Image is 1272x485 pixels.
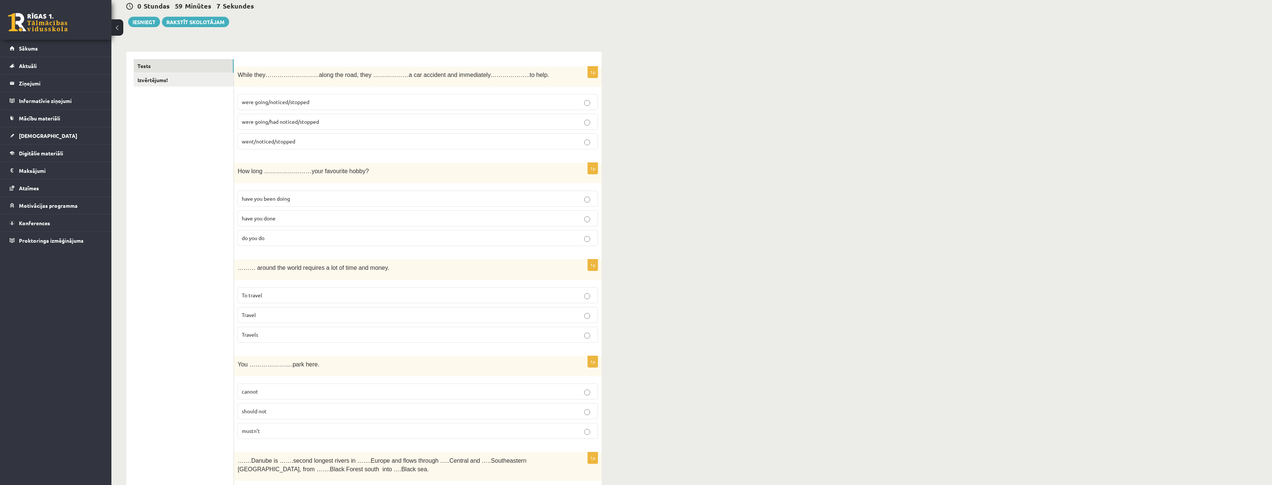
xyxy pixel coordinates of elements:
a: Izvērtējums! [134,73,234,87]
input: cannot [584,389,590,395]
input: Travels [584,333,590,339]
a: Mācību materiāli [10,110,102,127]
span: You ………………….park here. [238,361,319,368]
a: Tests [134,59,234,73]
span: Motivācijas programma [19,202,78,209]
span: 59 [175,1,182,10]
span: Sekundes [223,1,254,10]
a: Motivācijas programma [10,197,102,214]
span: have you done [242,215,276,222]
a: Proktoringa izmēģinājums [10,232,102,249]
legend: Maksājumi [19,162,102,179]
button: Iesniegt [128,17,160,27]
input: have you been doing [584,197,590,203]
span: Aktuāli [19,62,37,69]
input: were going/noticed/stopped [584,100,590,106]
span: [DEMOGRAPHIC_DATA] [19,132,77,139]
a: Ziņojumi [10,75,102,92]
span: should not [242,408,267,414]
input: went/noticed/stopped [584,139,590,145]
span: went/noticed/stopped [242,138,295,145]
span: Konferences [19,220,50,226]
a: Rakstīt skolotājam [162,17,229,27]
input: mustn’t [584,429,590,435]
a: Konferences [10,214,102,232]
input: have you done [584,216,590,222]
a: Digitālie materiāli [10,145,102,162]
a: Informatīvie ziņojumi [10,92,102,109]
span: cannot [242,388,258,395]
a: Sākums [10,40,102,57]
span: Mācību materiāli [19,115,60,122]
input: To travel [584,293,590,299]
span: ……… around the world requires a lot of time and money. [238,265,389,271]
input: do you do [584,236,590,242]
span: Minūtes [185,1,211,10]
legend: Informatīvie ziņojumi [19,92,102,109]
span: were going/had noticed/stopped [242,118,319,125]
p: 1p [588,452,598,464]
span: Proktoringa izmēģinājums [19,237,84,244]
span: Travel [242,311,256,318]
span: Sākums [19,45,38,52]
a: Maksājumi [10,162,102,179]
legend: Ziņojumi [19,75,102,92]
span: While they………………………along the road, they ………………a car accident and immediately………………..to help. [238,72,549,78]
span: were going/noticed/stopped [242,98,309,105]
a: Atzīmes [10,180,102,197]
span: Atzīmes [19,185,39,191]
a: Rīgas 1. Tālmācības vidusskola [8,13,68,32]
p: 1p [588,66,598,78]
input: were going/had noticed/stopped [584,120,590,126]
span: Travels [242,331,258,338]
span: How long ……………………your favourite hobby? [238,168,369,174]
span: To travel [242,292,262,298]
input: Travel [584,313,590,319]
span: Stundas [144,1,170,10]
span: mustn’t [242,427,260,434]
a: Aktuāli [10,57,102,74]
span: Digitālie materiāli [19,150,63,156]
p: 1p [588,162,598,174]
span: have you been doing [242,195,290,202]
p: 1p [588,356,598,368]
p: 1p [588,259,598,271]
input: should not [584,409,590,415]
a: [DEMOGRAPHIC_DATA] [10,127,102,144]
span: do you do [242,235,264,241]
span: 0 [137,1,141,10]
span: 7 [217,1,220,10]
span: …….Danube is …….second longest rivers in …….Europe and flows through …..Central and …..Southeaste... [238,457,526,472]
